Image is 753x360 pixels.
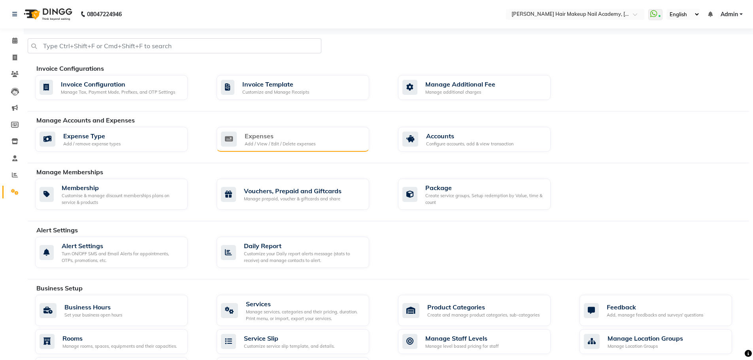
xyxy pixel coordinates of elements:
span: Admin [721,10,738,19]
input: Type Ctrl+Shift+F or Cmd+Shift+F to search [28,38,321,53]
div: Accounts [426,131,513,141]
a: Invoice ConfigurationManage Tax, Payment Mode, Prefixes, and OTP Settings [35,75,205,100]
div: Invoice Configuration [61,79,175,89]
a: FeedbackAdd, manage feedbacks and surveys' questions [579,295,749,326]
div: Feedback [607,302,703,312]
div: Alert Settings [62,241,181,251]
a: Service SlipCustomize service slip template, and details. [217,329,386,354]
a: Alert SettingsTurn ON/OFF SMS and Email Alerts for appointments, OTPs, promotions, etc. [35,237,205,268]
div: Manage Tax, Payment Mode, Prefixes, and OTP Settings [61,89,175,96]
a: ExpensesAdd / View / Edit / Delete expenses [217,127,386,152]
b: 08047224946 [87,3,122,25]
a: Expense TypeAdd / remove expense types [35,127,205,152]
div: Manage Additional Fee [425,79,495,89]
div: Service Slip [244,334,335,343]
div: Customise & manage discount memberships plans on service & products [62,192,181,205]
a: RoomsManage rooms, spaces, equipments and their capacities. [35,329,205,354]
div: Membership [62,183,181,192]
div: Add / View / Edit / Delete expenses [245,141,315,147]
div: Create service groups, Setup redemption by Value, time & count [425,192,544,205]
div: Manage Staff Levels [425,334,499,343]
div: Daily Report [244,241,363,251]
div: Customize and Manage Receipts [242,89,309,96]
a: Manage Staff LevelsManage level based pricing for staff [398,329,568,354]
div: Add, manage feedbacks and surveys' questions [607,312,703,319]
div: Create and manage product categories, sub-categories [427,312,540,319]
img: logo [20,3,74,25]
div: Set your business open hours [64,312,122,319]
a: Vouchers, Prepaid and GiftcardsManage prepaid, voucher & giftcards and share [217,179,386,210]
div: Manage prepaid, voucher & giftcards and share [244,196,342,202]
div: Customize your Daily report alerts message (stats to receive) and manage contacts to alert. [244,251,363,264]
a: ServicesManage services, categories and their pricing, duration. Print menu, or import, export yo... [217,295,386,326]
div: Rooms [62,334,177,343]
div: Turn ON/OFF SMS and Email Alerts for appointments, OTPs, promotions, etc. [62,251,181,264]
a: Manage Additional FeeManage additional charges [398,75,568,100]
a: AccountsConfigure accounts, add & view transaction [398,127,568,152]
div: Product Categories [427,302,540,312]
a: Invoice TemplateCustomize and Manage Receipts [217,75,386,100]
div: Manage services, categories and their pricing, duration. Print menu, or import, export your servi... [246,309,363,322]
a: PackageCreate service groups, Setup redemption by Value, time & count [398,179,568,210]
div: Business Hours [64,302,122,312]
a: Product CategoriesCreate and manage product categories, sub-categories [398,295,568,326]
div: Expenses [245,131,315,141]
div: Manage level based pricing for staff [425,343,499,350]
div: Manage rooms, spaces, equipments and their capacities. [62,343,177,350]
div: Vouchers, Prepaid and Giftcards [244,186,342,196]
a: Manage Location GroupsManage Location Groups [579,329,749,354]
div: Package [425,183,544,192]
div: Customize service slip template, and details. [244,343,335,350]
div: Invoice Template [242,79,309,89]
a: MembershipCustomise & manage discount memberships plans on service & products [35,179,205,210]
div: Services [246,299,363,309]
div: Configure accounts, add & view transaction [426,141,513,147]
a: Daily ReportCustomize your Daily report alerts message (stats to receive) and manage contacts to ... [217,237,386,268]
div: Manage Location Groups [608,334,683,343]
div: Add / remove expense types [63,141,121,147]
div: Expense Type [63,131,121,141]
div: Manage Location Groups [608,343,683,350]
a: Business HoursSet your business open hours [35,295,205,326]
div: Manage additional charges [425,89,495,96]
